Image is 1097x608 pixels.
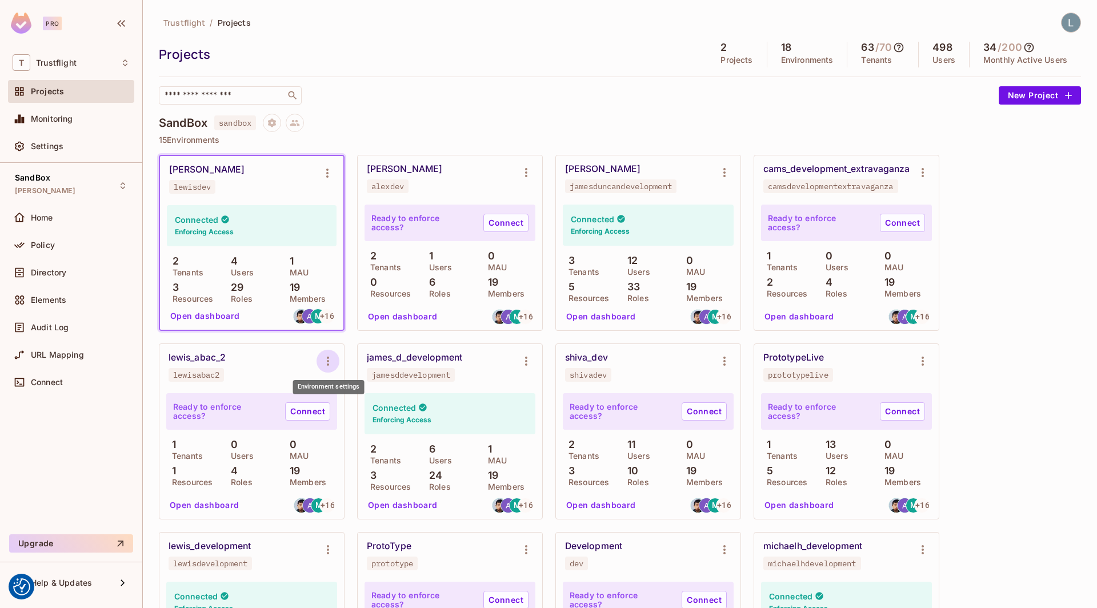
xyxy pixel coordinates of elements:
img: alexander.ip@trustflight.com [889,310,903,324]
button: Environment settings [316,162,339,185]
div: prototypelive [768,370,828,379]
a: Connect [682,402,727,421]
img: alexander.ip@trustflight.com [691,310,705,324]
p: 3 [563,465,575,477]
span: M [910,501,917,509]
img: artem.jeman@trustflight.com [501,310,515,324]
p: 3 [563,255,575,266]
button: Open dashboard [166,307,245,325]
span: + 16 [717,501,731,509]
div: Environment settings [293,380,365,394]
img: artem.jeman@trustflight.com [501,498,515,513]
span: Directory [31,268,66,277]
p: 6 [423,443,435,455]
p: 15 Environments [159,135,1081,145]
h4: SandBox [159,116,207,130]
div: shivadev [570,370,607,379]
span: Project settings [263,119,281,130]
button: Open dashboard [363,496,442,514]
p: 1 [166,439,176,450]
p: Users [423,263,452,272]
span: M [712,501,719,509]
p: Users [932,55,955,65]
button: Consent Preferences [13,578,30,595]
div: michaelh_development [763,541,863,552]
p: 0 [284,439,297,450]
p: 19 [879,465,895,477]
p: 0 [879,439,891,450]
p: 0 [680,255,693,266]
div: ProtoType [367,541,411,552]
h4: Connected [769,591,812,602]
p: Users [225,451,254,461]
p: Roles [820,289,847,298]
button: Open dashboard [363,307,442,326]
h5: / 200 [998,42,1022,53]
img: artem.jeman@trustflight.com [699,310,714,324]
span: Monitoring [31,114,73,123]
button: Upgrade [9,534,133,553]
img: alexander.ip@trustflight.com [493,310,507,324]
span: [PERSON_NAME] [15,186,75,195]
button: Open dashboard [562,496,640,514]
div: Projects [159,46,701,63]
span: sandbox [214,115,256,130]
p: Members [284,294,326,303]
p: 0 [820,250,832,262]
button: Open dashboard [760,307,839,326]
p: 19 [284,282,300,293]
div: jamesddevelopment [371,370,450,379]
p: Ready to enforce access? [173,402,276,421]
p: 3 [365,470,377,481]
p: Tenants [761,263,798,272]
p: 2 [365,443,377,455]
h6: Enforcing Access [175,227,234,237]
p: Projects [720,55,752,65]
div: james_d_development [367,352,463,363]
h4: Connected [175,214,218,225]
p: Roles [622,478,649,487]
span: M [315,501,322,509]
span: M [712,313,719,321]
p: 1 [482,443,492,455]
a: Connect [285,402,330,421]
img: Revisit consent button [13,578,30,595]
a: Connect [483,214,529,232]
p: MAU [482,263,507,272]
span: + 16 [915,313,929,321]
p: Tenants [861,55,892,65]
p: Tenants [761,451,798,461]
p: 6 [423,277,435,288]
button: Open dashboard [165,496,244,514]
p: 12 [820,465,836,477]
span: + 16 [915,501,929,509]
p: Roles [423,482,451,491]
p: MAU [879,451,903,461]
div: camsdevelopmentextravaganza [768,182,894,191]
p: Tenants [365,456,401,465]
p: 4 [225,255,238,267]
p: 0 [225,439,238,450]
span: Projects [218,17,251,28]
p: 19 [680,465,696,477]
p: Tenants [563,451,599,461]
span: Settings [31,142,63,151]
button: Environment settings [317,350,339,373]
span: T [13,54,30,71]
span: SandBox [15,173,50,182]
img: Lewis Youl [1062,13,1080,32]
p: 10 [622,465,638,477]
span: URL Mapping [31,350,84,359]
p: 2 [365,250,377,262]
button: Environment settings [713,538,736,561]
span: Home [31,213,53,222]
button: New Project [999,86,1081,105]
span: Help & Updates [31,578,92,587]
span: Connect [31,378,63,387]
p: MAU [284,451,309,461]
p: Users [622,267,650,277]
button: Environment settings [515,161,538,184]
span: + 16 [321,501,334,509]
div: jamesduncandevelopment [570,182,672,191]
p: 12 [622,255,638,266]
